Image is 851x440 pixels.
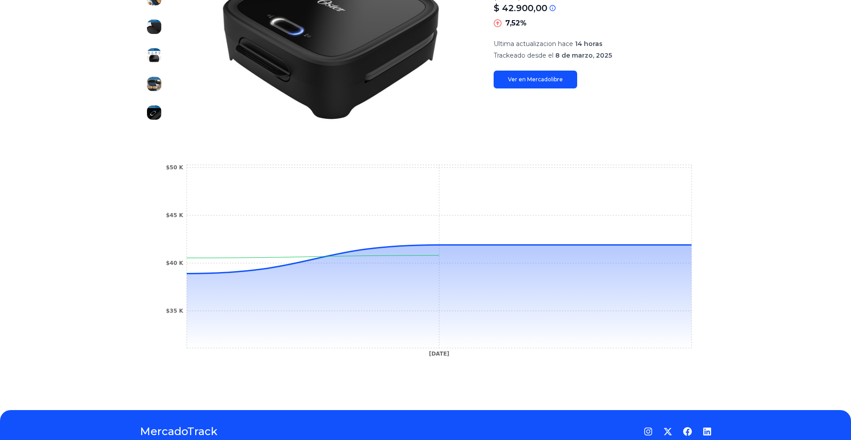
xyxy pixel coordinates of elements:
[166,212,183,218] tspan: $45 K
[140,424,218,439] a: MercadoTrack
[166,308,183,314] tspan: $35 K
[703,427,712,436] a: LinkedIn
[429,351,449,357] tspan: [DATE]
[494,51,553,59] span: Trackeado desde el
[505,18,527,29] p: 7,52%
[147,105,161,120] img: Sandwichera Electrica Oster 750w Compacta Ckstsm400
[644,427,653,436] a: Instagram
[166,260,183,266] tspan: $40 K
[575,40,603,48] span: 14 horas
[494,71,577,88] a: Ver en Mercadolibre
[555,51,612,59] span: 8 de marzo, 2025
[663,427,672,436] a: Twitter
[147,48,161,63] img: Sandwichera Electrica Oster 750w Compacta Ckstsm400
[147,20,161,34] img: Sandwichera Electrica Oster 750w Compacta Ckstsm400
[494,2,547,14] p: $ 42.900,00
[166,164,183,171] tspan: $50 K
[147,77,161,91] img: Sandwichera Electrica Oster 750w Compacta Ckstsm400
[494,40,573,48] span: Ultima actualizacion hace
[683,427,692,436] a: Facebook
